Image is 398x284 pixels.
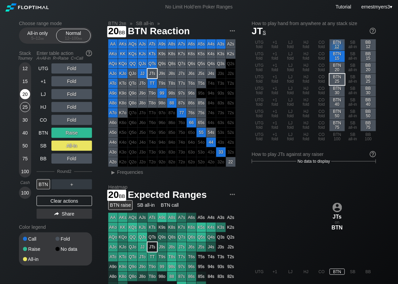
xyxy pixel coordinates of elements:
[206,39,216,49] div: A4s
[37,63,50,74] div: UTG
[138,98,147,108] div: J8o
[157,147,167,157] div: 100% fold in prior round
[206,147,216,157] div: 100% fold in prior round
[128,138,137,147] div: 100% fold in prior round
[167,88,177,98] div: 98s
[157,138,167,147] div: 100% fold in prior round
[283,39,298,50] div: LJ fold
[118,59,128,68] div: KQo
[252,39,267,50] div: UTG fold
[333,203,342,212] img: icon-avatar.b40e07d9.svg
[20,115,30,125] div: 30
[108,138,118,147] div: A4o
[226,128,236,137] div: 100% fold in prior round
[40,36,44,41] span: bb
[118,69,128,78] div: KJo
[298,62,314,74] div: HJ fold
[108,118,118,127] div: A6o
[345,97,360,108] div: SB all-in
[206,79,216,88] div: 100% fold in prior round
[267,74,283,85] div: +1 fold
[216,59,226,68] div: Q3s
[216,128,226,137] div: 100% fold in prior round
[23,257,56,262] div: All-in
[23,247,56,251] div: Raise
[128,157,137,167] div: 100% fold in prior round
[252,97,267,108] div: UTG fold
[197,128,206,137] div: 55
[138,118,147,127] div: 100% fold in prior round
[314,51,329,62] div: CO fold
[177,79,186,88] div: T7s
[197,118,206,127] div: 65s
[252,151,376,157] div: How to play JTs against any raiser
[157,69,167,78] div: J9s
[283,108,298,120] div: LJ fold
[20,188,30,198] div: 100
[148,39,157,49] div: ATs
[20,166,30,177] div: 100
[167,59,177,68] div: Q8s
[37,128,50,138] div: BTN
[127,26,191,37] span: BTN Reaction
[118,157,128,167] div: 100% fold in prior round
[51,89,92,99] div: Fold
[252,21,376,26] h2: How to play hand from anywhere at any stack size
[283,62,298,74] div: LJ fold
[330,85,345,97] div: BTN 30
[118,138,128,147] div: 100% fold in prior round
[252,85,267,97] div: UTG fold
[138,108,147,118] div: 100% fold in prior round
[20,154,30,164] div: 75
[167,49,177,59] div: K8s
[37,141,50,151] div: SB
[298,51,314,62] div: HJ fold
[108,59,118,68] div: AQo
[226,39,236,49] div: A2s
[20,89,30,99] div: 20
[118,79,128,88] div: KTo
[267,97,283,108] div: +1 fold
[267,51,283,62] div: +1 fold
[148,69,157,78] div: JTs
[167,147,177,157] div: 100% fold in prior round
[108,157,118,167] div: A2o
[148,128,157,137] div: 100% fold in prior round
[56,237,88,241] div: Fold
[128,88,137,98] div: Q9o
[226,59,236,68] div: 100% fold in prior round
[298,74,314,85] div: HJ fold
[122,21,126,26] span: bb
[37,56,92,61] div: A=All-in R=Raise C=Call
[298,39,314,50] div: HJ fold
[148,49,157,59] div: KTs
[51,102,92,112] div: Fold
[118,39,128,49] div: AKs
[252,131,267,143] div: UTG fold
[22,29,53,42] div: All-in only
[128,118,137,127] div: 100% fold in prior round
[138,157,147,167] div: 100% fold in prior round
[37,48,92,63] div: Enter table action
[361,131,376,143] div: BB 100
[187,88,196,98] div: 96s
[37,89,50,99] div: LJ
[128,147,137,157] div: 100% fold in prior round
[177,98,186,108] div: 87s
[345,62,360,74] div: SB all-in
[330,39,345,50] div: On the cusp: play or fold.
[197,138,206,147] div: 100% fold in prior round
[51,63,92,74] div: Fold
[23,36,52,41] div: 5 – 12
[216,39,226,49] div: A3s
[187,59,196,68] div: Q6s
[267,108,283,120] div: +1 fold
[177,147,186,157] div: 100% fold in prior round
[20,63,30,74] div: 12
[20,102,30,112] div: 25
[187,49,196,59] div: K6s
[197,39,206,49] div: A5s
[314,108,329,120] div: CO fold
[229,27,236,35] img: ellipsis.fd386fe8.svg
[128,108,137,118] div: 100% fold in prior round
